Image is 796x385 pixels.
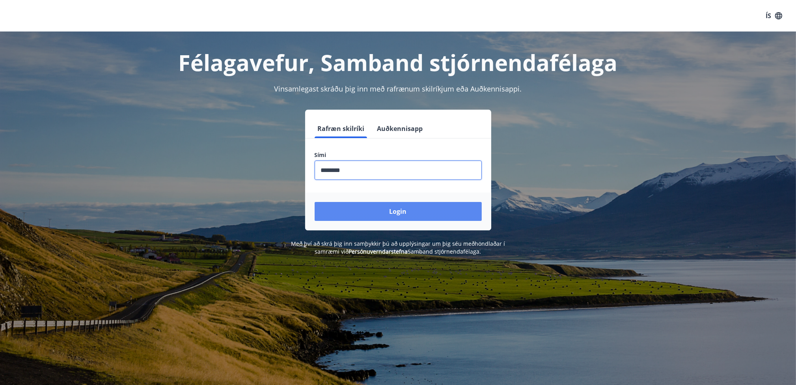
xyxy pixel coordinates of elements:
button: Auðkennisapp [374,119,426,138]
h1: Félagavefur, Samband stjórnendafélaga [124,47,673,77]
span: Með því að skrá þig inn samþykkir þú að upplýsingar um þig séu meðhöndlaðar í samræmi við Samband... [291,240,505,255]
a: Persónuverndarstefna [349,248,408,255]
label: Sími [315,151,482,159]
span: Vinsamlegast skráðu þig inn með rafrænum skilríkjum eða Auðkennisappi. [274,84,522,93]
button: Rafræn skilríki [315,119,368,138]
button: ÍS [761,9,787,23]
button: Login [315,202,482,221]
